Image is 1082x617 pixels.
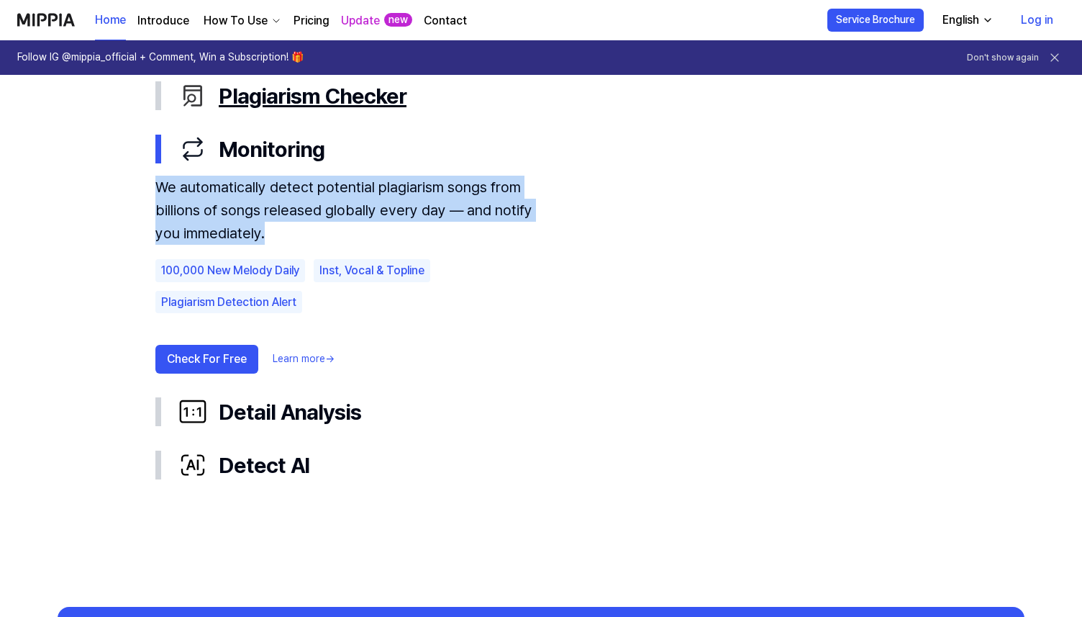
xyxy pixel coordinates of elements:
a: Learn more→ [273,352,335,366]
button: Detail Analysis [155,385,927,438]
div: How To Use [201,12,270,30]
div: Detail Analysis [178,397,927,427]
button: Check For Free [155,345,258,374]
button: Service Brochure [827,9,924,32]
div: English [940,12,982,29]
button: Monitoring [155,122,927,176]
div: new [384,13,412,27]
div: Inst, Vocal & Topline [314,259,430,282]
div: Detect AI [178,450,927,480]
div: We automatically detect potential plagiarism songs from billions of songs released globally every... [155,176,544,245]
button: English [931,6,1002,35]
h1: Follow IG @mippia_official + Comment, Win a Subscription! 🎁 [17,50,304,65]
button: How To Use [201,12,282,30]
div: Plagiarism Detection Alert [155,291,302,314]
button: Don't show again [967,52,1039,64]
a: Update [341,12,380,30]
button: Plagiarism Checker [155,69,927,122]
div: Plagiarism Checker [178,81,927,111]
div: Monitoring [155,176,927,385]
a: Introduce [137,12,189,30]
div: 100,000 New Melody Daily [155,259,305,282]
a: Contact [424,12,467,30]
button: Detect AI [155,438,927,492]
div: Monitoring [178,134,927,164]
a: Pricing [294,12,329,30]
a: Home [95,1,126,40]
